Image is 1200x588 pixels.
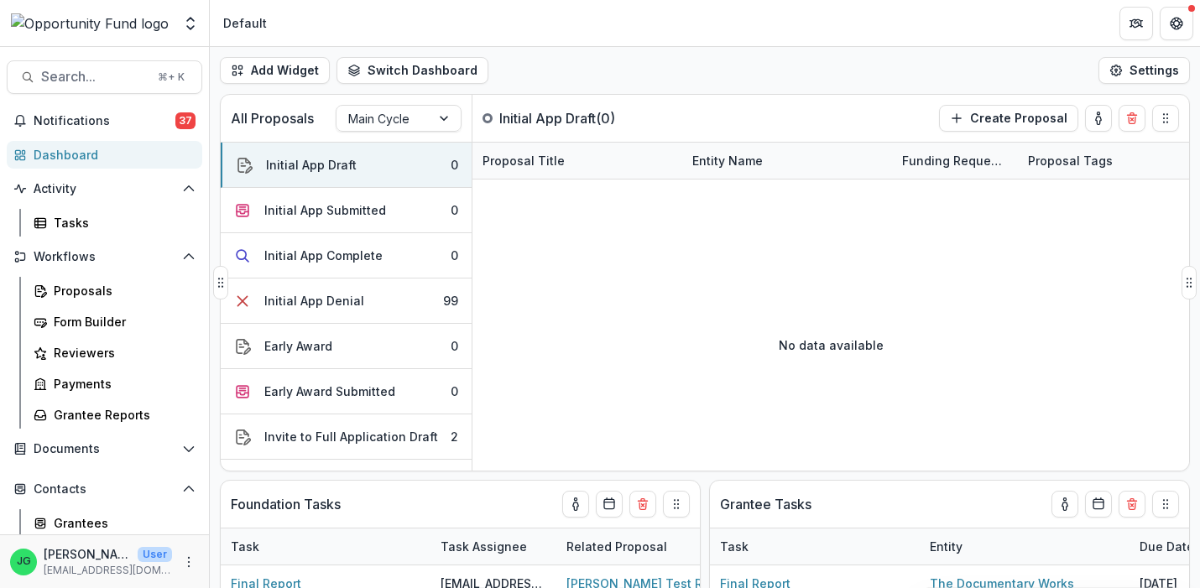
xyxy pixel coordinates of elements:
[443,292,458,310] div: 99
[920,538,973,555] div: Entity
[264,292,364,310] div: Initial App Denial
[710,528,920,565] div: Task
[451,201,458,219] div: 0
[41,69,148,85] span: Search...
[220,57,330,84] button: Add Widget
[7,243,202,270] button: Open Workflows
[223,14,267,32] div: Default
[34,146,189,164] div: Dashboard
[231,108,314,128] p: All Proposals
[1119,7,1153,40] button: Partners
[221,278,472,324] button: Initial App Denial99
[629,491,656,518] button: Delete card
[451,382,458,400] div: 0
[1160,7,1193,40] button: Get Help
[221,538,269,555] div: Task
[11,13,169,34] img: Opportunity Fund logo
[451,428,458,445] div: 2
[34,182,175,196] span: Activity
[472,143,682,179] div: Proposal Title
[138,547,172,562] p: User
[663,491,690,518] button: Drag
[1085,491,1112,518] button: Calendar
[27,277,202,304] a: Proposals
[562,491,589,518] button: toggle-assigned-to-me
[892,143,1018,179] div: Funding Requested
[472,152,575,169] div: Proposal Title
[451,337,458,355] div: 0
[1119,105,1145,132] button: Delete card
[266,156,357,174] div: Initial App Draft
[217,11,274,35] nav: breadcrumb
[27,209,202,237] a: Tasks
[54,344,189,362] div: Reviewers
[27,401,202,429] a: Grantee Reports
[7,107,202,134] button: Notifications37
[430,538,537,555] div: Task Assignee
[1018,152,1123,169] div: Proposal Tags
[264,201,386,219] div: Initial App Submitted
[54,514,189,532] div: Grantees
[556,528,766,565] div: Related Proposal
[221,369,472,414] button: Early Award Submitted0
[54,375,189,393] div: Payments
[34,482,175,497] span: Contacts
[430,528,556,565] div: Task Assignee
[175,112,196,129] span: 37
[7,476,202,502] button: Open Contacts
[1152,491,1179,518] button: Drag
[920,528,1130,565] div: Entity
[779,336,884,354] p: No data available
[1119,491,1145,518] button: Delete card
[7,141,202,169] a: Dashboard
[337,57,488,84] button: Switch Dashboard
[682,143,892,179] div: Entity Name
[892,152,1018,169] div: Funding Requested
[1152,105,1179,132] button: Drag
[556,538,677,555] div: Related Proposal
[179,552,199,572] button: More
[720,494,811,514] p: Grantee Tasks
[7,435,202,462] button: Open Documents
[7,60,202,94] button: Search...
[939,105,1078,132] button: Create Proposal
[44,563,172,578] p: [EMAIL_ADDRESS][DOMAIN_NAME]
[34,114,175,128] span: Notifications
[221,324,472,369] button: Early Award0
[221,414,472,460] button: Invite to Full Application Draft2
[27,509,202,537] a: Grantees
[54,214,189,232] div: Tasks
[231,494,341,514] p: Foundation Tasks
[27,370,202,398] a: Payments
[499,108,625,128] p: Initial App Draft ( 0 )
[264,382,395,400] div: Early Award Submitted
[221,528,430,565] div: Task
[34,442,175,456] span: Documents
[54,282,189,299] div: Proposals
[264,337,332,355] div: Early Award
[1085,105,1112,132] button: toggle-assigned-to-me
[221,143,472,188] button: Initial App Draft0
[451,247,458,264] div: 0
[1051,491,1078,518] button: toggle-assigned-to-me
[682,152,773,169] div: Entity Name
[34,250,175,264] span: Workflows
[213,266,228,299] button: Drag
[17,556,31,567] div: Jake Goodman
[154,68,188,86] div: ⌘ + K
[54,313,189,330] div: Form Builder
[44,545,131,563] p: [PERSON_NAME]
[264,428,438,445] div: Invite to Full Application Draft
[221,188,472,233] button: Initial App Submitted0
[179,7,202,40] button: Open entity switcher
[221,233,472,278] button: Initial App Complete0
[27,308,202,336] a: Form Builder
